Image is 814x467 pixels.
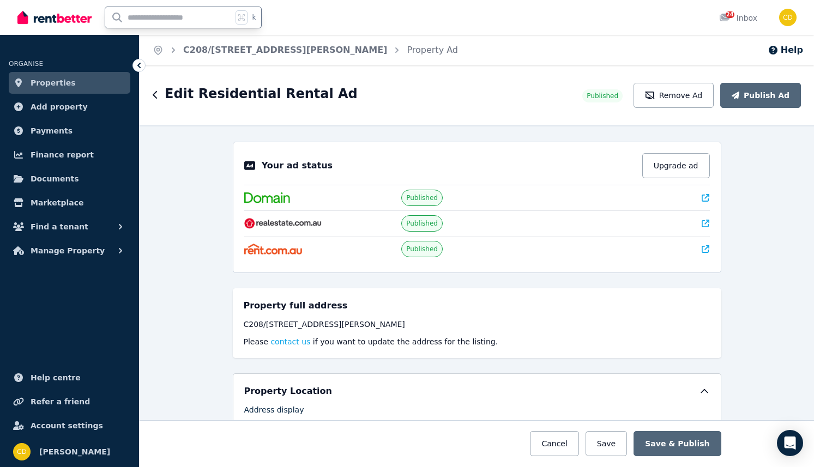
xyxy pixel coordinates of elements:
div: Open Intercom Messenger [777,430,803,456]
h1: Edit Residential Rental Ad [165,85,358,102]
span: Find a tenant [31,220,88,233]
span: k [252,13,256,22]
img: Rent.com.au [244,244,303,254]
button: Manage Property [9,240,130,262]
button: Save [586,431,627,456]
a: Account settings [9,415,130,436]
a: Property Ad [407,45,458,55]
span: Add property [31,100,88,113]
a: Payments [9,120,130,142]
img: Chris Dimitropoulos [13,443,31,460]
span: Published [587,92,618,100]
div: C208/[STREET_ADDRESS][PERSON_NAME] [244,319,710,330]
span: [PERSON_NAME] [39,445,110,458]
span: Documents [31,172,79,185]
a: Documents [9,168,130,190]
p: Please if you want to update the address for the listing. [244,336,710,347]
h5: Property full address [244,299,348,312]
button: Cancel [530,431,578,456]
a: Properties [9,72,130,94]
a: Help centre [9,367,130,389]
h5: Property Location [244,385,332,398]
a: Finance report [9,144,130,166]
span: Help centre [31,371,81,384]
button: contact us [270,336,310,347]
img: Chris Dimitropoulos [779,9,797,26]
span: Properties [31,76,76,89]
button: Find a tenant [9,216,130,238]
span: Finance report [31,148,94,161]
p: Your ad status [262,159,333,172]
img: RentBetter [17,9,92,26]
button: Remove Ad [634,83,714,108]
span: Account settings [31,419,103,432]
button: Help [768,44,803,57]
div: Inbox [719,13,757,23]
label: Address display [244,404,304,420]
span: Published [406,193,438,202]
nav: Breadcrumb [140,35,471,65]
span: Published [406,219,438,228]
button: Upgrade ad [642,153,710,178]
span: 24 [726,11,734,18]
img: RealEstate.com.au [244,218,322,229]
a: Add property [9,96,130,118]
img: Domain.com.au [244,192,290,203]
span: Marketplace [31,196,83,209]
span: ORGANISE [9,60,43,68]
a: Refer a friend [9,391,130,413]
span: Manage Property [31,244,105,257]
button: Publish Ad [720,83,801,108]
span: Payments [31,124,73,137]
a: C208/[STREET_ADDRESS][PERSON_NAME] [183,45,387,55]
a: Marketplace [9,192,130,214]
span: Refer a friend [31,395,90,408]
span: Published [406,245,438,253]
button: Save & Publish [634,431,721,456]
